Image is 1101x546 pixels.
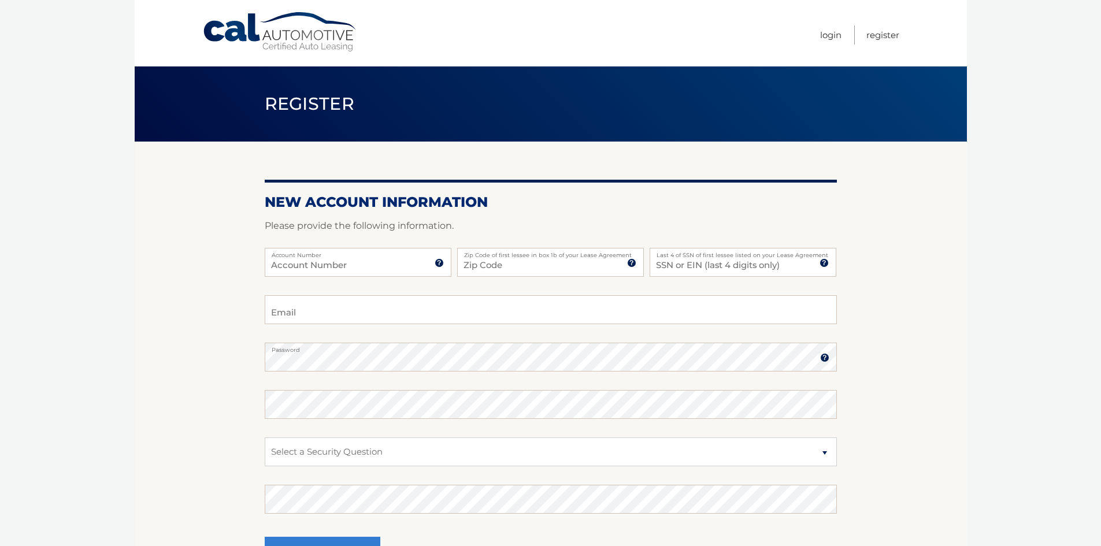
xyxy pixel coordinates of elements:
[265,93,355,114] span: Register
[265,248,451,277] input: Account Number
[650,248,836,277] input: SSN or EIN (last 4 digits only)
[265,194,837,211] h2: New Account Information
[457,248,644,257] label: Zip Code of first lessee in box 1b of your Lease Agreement
[627,258,636,268] img: tooltip.svg
[202,12,358,53] a: Cal Automotive
[820,25,841,44] a: Login
[265,218,837,234] p: Please provide the following information.
[435,258,444,268] img: tooltip.svg
[265,343,837,352] label: Password
[650,248,836,257] label: Last 4 of SSN of first lessee listed on your Lease Agreement
[820,353,829,362] img: tooltip.svg
[265,295,837,324] input: Email
[457,248,644,277] input: Zip Code
[820,258,829,268] img: tooltip.svg
[265,248,451,257] label: Account Number
[866,25,899,44] a: Register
